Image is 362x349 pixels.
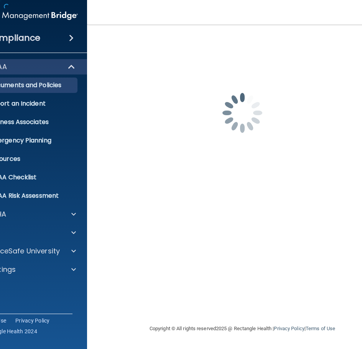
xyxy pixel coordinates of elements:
[15,317,50,324] a: Privacy Policy
[274,326,304,331] a: Privacy Policy
[204,74,281,151] img: spinner.e123f6fc.gif
[306,326,335,331] a: Terms of Use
